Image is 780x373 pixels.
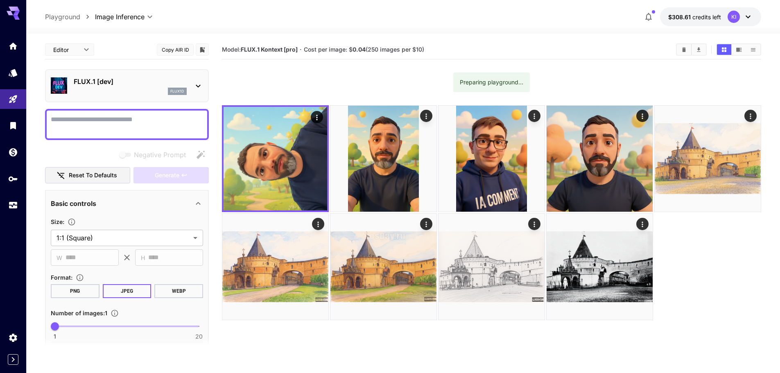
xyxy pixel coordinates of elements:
span: 1:1 (Square) [57,233,190,243]
span: Negative prompts are not compatible with the selected model. [118,149,192,160]
img: BzBEcL0kZ1EsAAAAAElFTkSuQmCC [222,214,328,320]
img: 2Q== [547,106,653,212]
div: Library [8,120,18,131]
button: Show images in list view [746,44,760,55]
div: Wallet [8,147,18,157]
div: Models [8,68,18,78]
img: 2Q== [439,106,545,212]
span: credits left [692,14,721,20]
div: Actions [528,218,540,230]
div: Show images in grid viewShow images in video viewShow images in list view [716,43,761,56]
span: Editor [53,45,79,54]
img: ZsScfO99On39IKbv8PuAtmbybh9HkAAAAASUVORK5CYII= [439,214,545,320]
div: Home [8,41,18,51]
div: Settings [8,332,18,343]
nav: breadcrumb [45,12,95,22]
a: Playground [45,12,80,22]
button: Download All [692,44,706,55]
div: Actions [744,110,757,122]
button: Reset to defaults [45,167,130,184]
span: 20 [195,332,203,341]
p: Basic controls [51,199,96,208]
span: Number of images : 1 [51,310,107,316]
span: H [141,253,145,262]
button: $308.61137KI [660,7,761,26]
span: W [57,253,62,262]
span: Format : [51,274,72,281]
img: 9k= [330,106,436,212]
span: Model: [222,46,298,53]
span: Image Inference [95,12,145,22]
button: WEBP [154,284,203,298]
div: Actions [312,218,324,230]
button: Add to library [199,45,206,54]
span: Cost per image: $ (250 images per $10) [304,46,424,53]
button: Copy AIR ID [157,44,194,56]
div: FLUX.1 [dev]flux1d [51,73,203,98]
div: Actions [528,110,540,122]
div: Actions [311,111,323,123]
button: Choose the file format for the output image. [72,274,87,282]
div: Actions [636,110,649,122]
p: · [300,45,302,54]
img: 8PSEXlPzwXq6gAAAAASUVORK5CYII= [330,214,436,320]
div: Playground [8,94,18,104]
span: Negative Prompt [134,150,186,160]
button: JPEG [103,284,151,298]
div: Preparing playground... [460,75,523,90]
button: PNG [51,284,99,298]
span: Size : [51,218,64,225]
div: KI [728,11,740,23]
div: Usage [8,200,18,210]
div: Actions [420,110,432,122]
div: Clear ImagesDownload All [676,43,707,56]
button: Adjust the dimensions of the generated image by specifying its width and height in pixels, or sel... [64,218,79,226]
button: Show images in grid view [717,44,731,55]
button: Expand sidebar [8,354,18,365]
div: Actions [636,218,649,230]
img: 6lds43jK7vkAAAAASUVORK5CYII= [547,214,653,320]
img: 9k= [224,107,327,210]
button: Specify how many images to generate in a single request. Each image generation will be charged se... [107,309,122,317]
button: Show images in video view [732,44,746,55]
b: 0.04 [353,46,366,53]
div: $308.61137 [668,13,721,21]
div: API Keys [8,174,18,184]
button: Clear Images [677,44,691,55]
p: FLUX.1 [dev] [74,77,187,86]
b: FLUX.1 Kontext [pro] [241,46,298,53]
p: flux1d [170,88,184,94]
div: Basic controls [51,194,203,213]
img: qFsS1HuDWD8AAAAASUVORK5CYII= [655,106,761,212]
div: Actions [420,218,432,230]
span: $308.61 [668,14,692,20]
